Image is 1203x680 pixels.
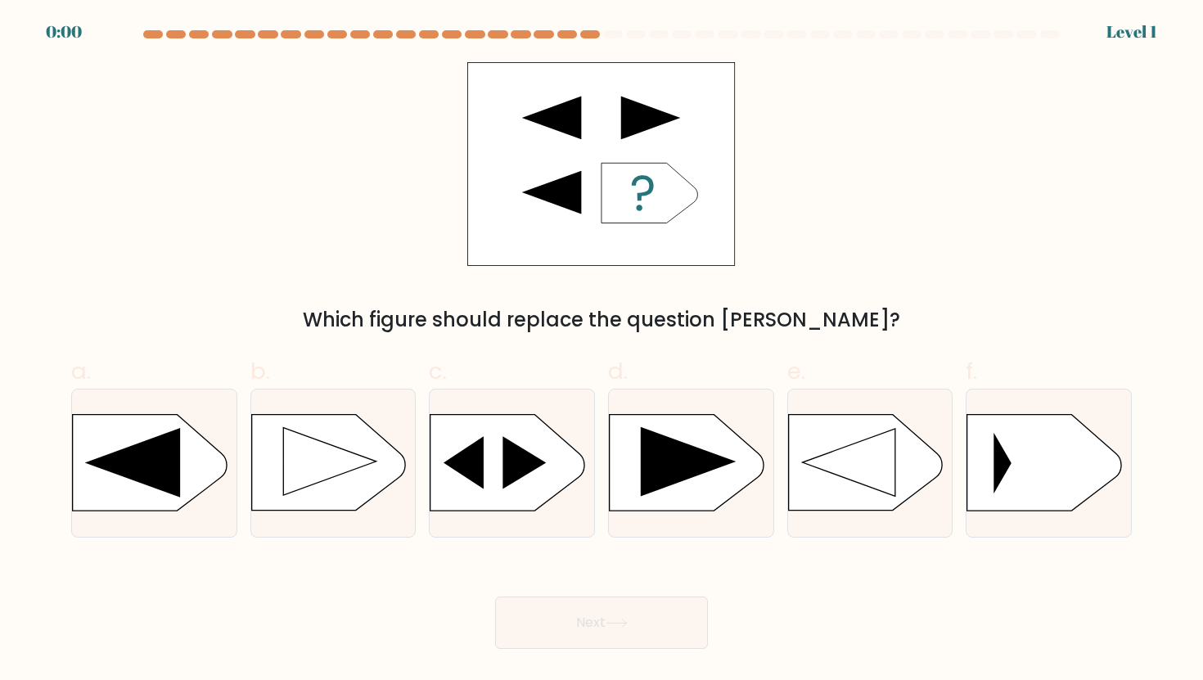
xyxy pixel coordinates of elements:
[429,355,447,387] span: c.
[495,597,708,649] button: Next
[966,355,977,387] span: f.
[71,355,91,387] span: a.
[1106,20,1157,44] div: Level 1
[81,305,1122,335] div: Which figure should replace the question [PERSON_NAME]?
[250,355,270,387] span: b.
[46,20,82,44] div: 0:00
[608,355,628,387] span: d.
[787,355,805,387] span: e.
